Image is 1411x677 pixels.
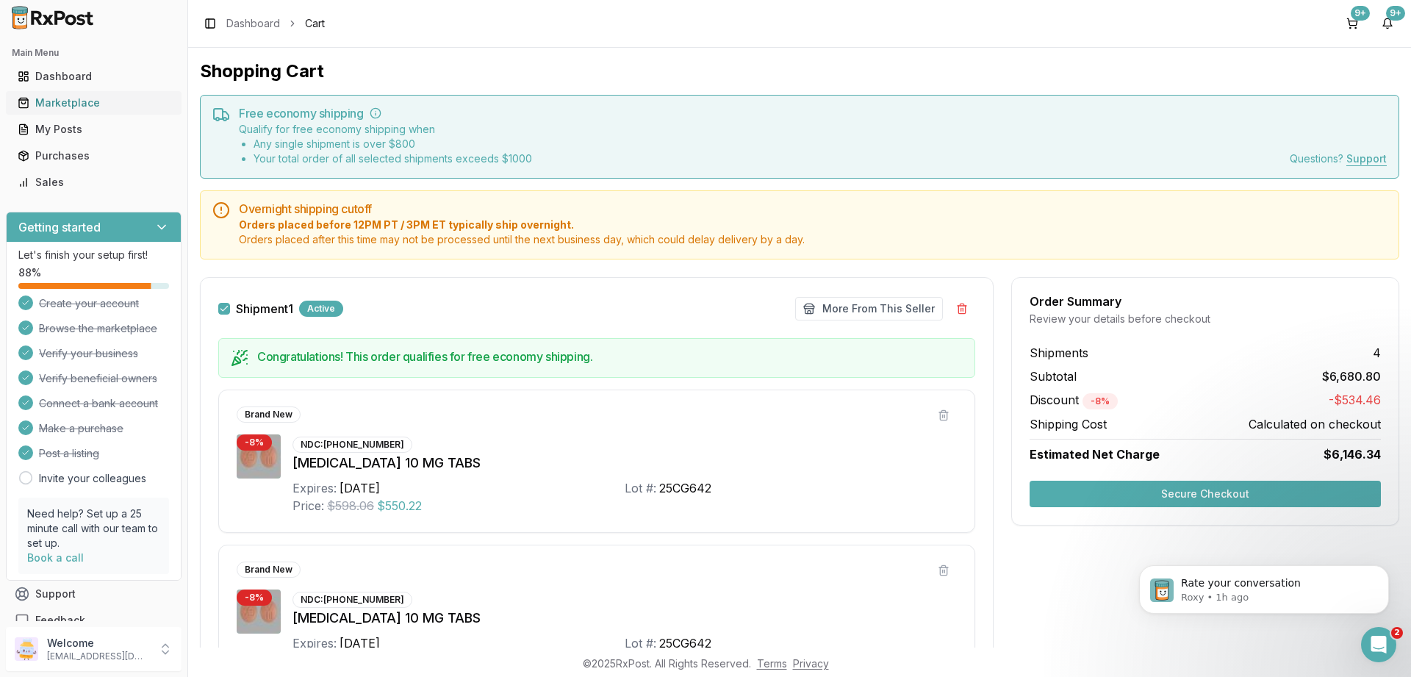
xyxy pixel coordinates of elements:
button: Dashboard [6,65,182,88]
nav: breadcrumb [226,16,325,31]
div: Qualify for free economy shipping when [239,122,532,166]
span: Verify beneficial owners [39,371,157,386]
h5: Overnight shipping cutoff [239,203,1387,215]
span: $6,146.34 [1324,445,1381,463]
button: Marketplace [6,91,182,115]
div: - 8 % [237,590,272,606]
span: Post a listing [39,446,99,461]
button: Secure Checkout [1030,481,1381,507]
div: Brand New [237,562,301,578]
button: Feedback [6,607,182,634]
div: Questions? [1290,151,1387,166]
div: Price: [292,497,324,515]
a: My Posts [12,116,176,143]
iframe: Intercom live chat [1361,627,1396,662]
iframe: Intercom notifications message [1117,534,1411,637]
button: My Posts [6,118,182,141]
button: More From This Seller [795,297,943,320]
span: Shipping Cost [1030,415,1107,433]
span: $598.06 [327,497,374,515]
div: 9+ [1351,6,1370,21]
div: Order Summary [1030,295,1381,307]
div: Marketplace [18,96,170,110]
div: [MEDICAL_DATA] 10 MG TABS [292,608,957,628]
div: My Posts [18,122,170,137]
span: Orders placed before 12PM PT / 3PM ET typically ship overnight. [239,218,1387,232]
button: Support [6,581,182,607]
h5: Congratulations! This order qualifies for free economy shipping. [257,351,963,362]
span: Estimated Net Charge [1030,447,1160,462]
span: -$534.46 [1329,391,1381,409]
div: Expires: [292,479,337,497]
div: Brand New [237,406,301,423]
span: Verify your business [39,346,138,361]
span: $550.22 [377,497,422,515]
p: Need help? Set up a 25 minute call with our team to set up. [27,506,160,551]
div: [DATE] [340,479,380,497]
div: Expires: [292,634,337,652]
div: Review your details before checkout [1030,312,1381,326]
div: - 8 % [1083,393,1118,409]
a: Sales [12,169,176,196]
div: NDC: [PHONE_NUMBER] [292,592,412,608]
div: Lot #: [625,479,656,497]
a: Purchases [12,143,176,169]
span: Subtotal [1030,368,1077,385]
button: 9+ [1376,12,1399,35]
button: Sales [6,171,182,194]
a: Marketplace [12,90,176,116]
img: User avatar [15,637,38,661]
a: Dashboard [12,63,176,90]
div: Lot #: [625,634,656,652]
span: $6,680.80 [1322,368,1381,385]
span: Connect a bank account [39,396,158,411]
p: Welcome [47,636,149,651]
span: 2 [1391,627,1403,639]
li: Your total order of all selected shipments exceeds $ 1000 [254,151,532,166]
h2: Main Menu [12,47,176,59]
span: 4 [1373,344,1381,362]
span: Orders placed after this time may not be processed until the next business day, which could delay... [239,232,1387,247]
span: Feedback [35,613,85,628]
div: Active [299,301,343,317]
h3: Getting started [18,218,101,236]
a: Invite your colleagues [39,471,146,486]
img: Xarelto 10 MG TABS [237,434,281,479]
span: Cart [305,16,325,31]
div: [MEDICAL_DATA] 10 MG TABS [292,453,957,473]
div: Sales [18,175,170,190]
button: 9+ [1340,12,1364,35]
span: Make a purchase [39,421,123,436]
a: Terms [757,657,787,670]
div: Dashboard [18,69,170,84]
div: 25CG642 [659,479,711,497]
span: Create your account [39,296,139,311]
li: Any single shipment is over $ 800 [254,137,532,151]
img: RxPost Logo [6,6,100,29]
p: Let's finish your setup first! [18,248,169,262]
div: NDC: [PHONE_NUMBER] [292,437,412,453]
label: Shipment 1 [236,303,293,315]
div: 25CG642 [659,634,711,652]
span: Discount [1030,393,1118,407]
span: Calculated on checkout [1249,415,1381,433]
span: Browse the marketplace [39,321,157,336]
div: 9+ [1386,6,1405,21]
span: Shipments [1030,344,1088,362]
a: Dashboard [226,16,280,31]
h1: Shopping Cart [200,60,1399,83]
button: Purchases [6,144,182,168]
div: Purchases [18,148,170,163]
a: Book a call [27,551,84,564]
a: Privacy [793,657,829,670]
p: [EMAIL_ADDRESS][DOMAIN_NAME] [47,651,149,662]
img: Xarelto 10 MG TABS [237,590,281,634]
div: - 8 % [237,434,272,451]
div: [DATE] [340,634,380,652]
h5: Free economy shipping [239,107,1387,119]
